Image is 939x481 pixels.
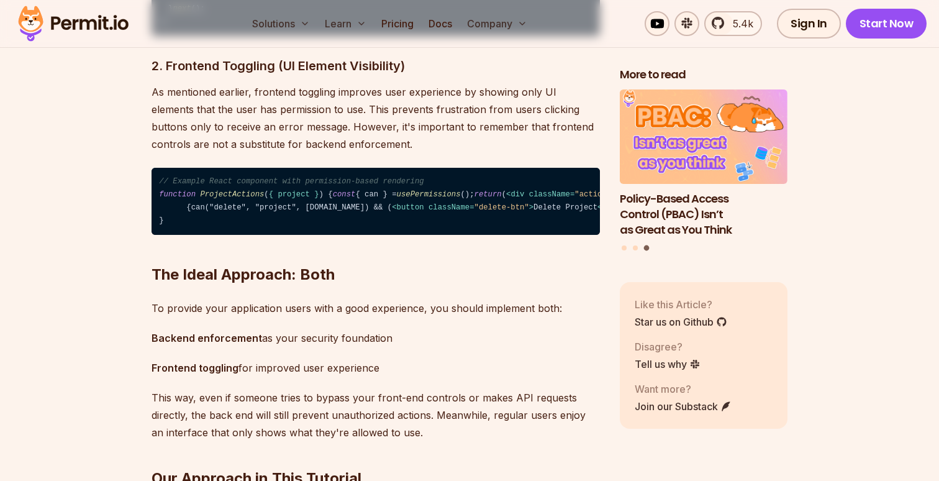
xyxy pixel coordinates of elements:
[152,332,262,344] strong: Backend enforcement
[620,90,787,253] div: Posts
[643,245,649,251] button: Go to slide 3
[474,203,529,212] span: "delete-btn"
[635,314,727,329] a: Star us on Github
[269,190,319,199] span: { project }
[320,11,371,36] button: Learn
[424,11,457,36] a: Docs
[635,382,732,396] p: Want more?
[392,203,533,212] span: < = >
[597,203,638,212] span: </ >
[152,359,600,377] p: for improved user experience
[620,90,787,238] a: Policy-Based Access Control (PBAC) Isn’t as Great as You ThinkPolicy-Based Access Control (PBAC) ...
[152,168,600,236] code: ( ) { { can } = (); ( ); }
[152,215,600,285] h2: The Ideal Approach: Both
[777,9,841,39] a: Sign In
[247,11,315,36] button: Solutions
[12,2,134,45] img: Permit logo
[620,67,787,83] h2: More to read
[725,16,753,31] span: 5.4k
[333,190,356,199] span: const
[159,177,424,186] span: // Example React component with permission-based rendering
[474,190,502,199] span: return
[152,300,600,317] p: To provide your application users with a good experience, you should implement both:
[635,399,732,414] a: Join our Substack
[159,190,196,199] span: function
[633,245,638,250] button: Go to slide 2
[152,83,600,153] p: As mentioned earlier, frontend toggling improves user experience by showing only UI elements that...
[152,56,600,76] h3: 2. Frontend Toggling (UI Element Visibility)
[635,357,701,372] a: Tell us why
[506,190,620,199] span: < = >
[704,11,762,36] a: 5.4k
[622,245,627,250] button: Go to slide 1
[429,203,469,212] span: className
[397,190,461,199] span: usePermissions
[620,191,787,237] h3: Policy-Based Access Control (PBAC) Isn’t as Great as You Think
[510,190,524,199] span: div
[620,90,787,185] img: Policy-Based Access Control (PBAC) Isn’t as Great as You Think
[200,190,264,199] span: ProjectActions
[462,11,532,36] button: Company
[574,190,615,199] span: "actions"
[635,339,701,354] p: Disagree?
[635,297,727,312] p: Like this Article?
[152,329,600,347] p: as your security foundation
[152,389,600,441] p: This way, even if someone tries to bypass your front-end controls or makes API requests directly,...
[397,203,424,212] span: button
[846,9,927,39] a: Start Now
[620,90,787,238] li: 3 of 3
[529,190,570,199] span: className
[376,11,419,36] a: Pricing
[152,362,238,374] strong: Frontend toggling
